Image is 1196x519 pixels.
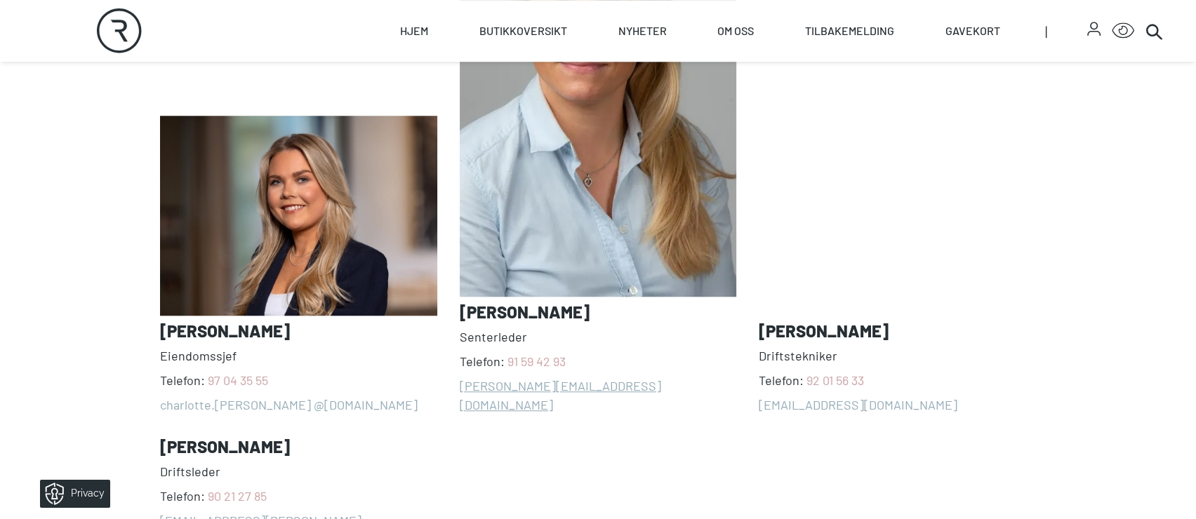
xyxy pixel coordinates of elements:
[507,353,566,369] a: 91 59 42 93
[460,328,737,346] span: Senterleder
[208,488,267,504] a: 90 21 27 85
[460,302,737,322] h3: [PERSON_NAME]
[806,372,864,388] a: 92 01 56 33
[160,116,437,316] img: photo of Charlotte Søgaard Nilsen
[759,321,1036,341] h3: [PERSON_NAME]
[14,475,128,512] iframe: Manage Preferences
[160,396,437,414] a: charlotte.[PERSON_NAME] @[DOMAIN_NAME]
[759,371,1036,390] span: Telefon:
[208,372,268,388] a: 97 04 35 55
[160,371,437,390] span: Telefon:
[1112,20,1134,42] button: Open Accessibility Menu
[160,346,437,365] span: Eiendomssjef
[160,437,437,457] h3: [PERSON_NAME]
[460,377,737,414] a: [PERSON_NAME][EMAIL_ADDRESS][DOMAIN_NAME]
[759,346,1036,365] span: Driftstekniker
[160,462,437,481] span: Driftsleder
[160,487,437,506] span: Telefon:
[759,396,1036,414] a: [EMAIL_ADDRESS][DOMAIN_NAME]
[460,352,737,371] span: Telefon:
[160,321,437,341] h3: [PERSON_NAME]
